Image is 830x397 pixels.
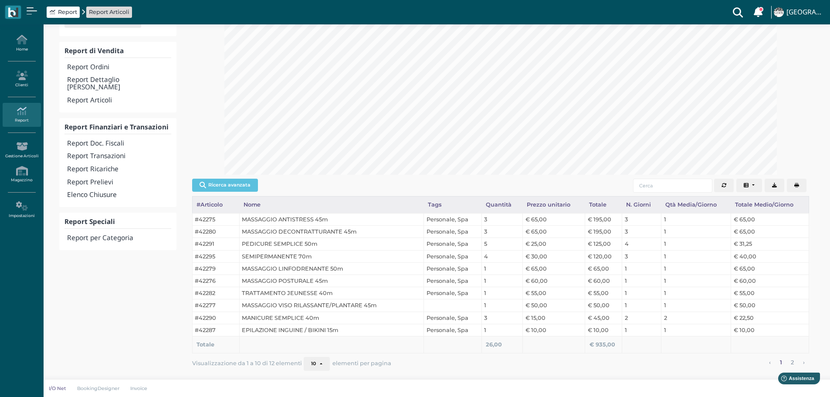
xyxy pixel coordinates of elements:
td: Personale, Spa [423,214,481,226]
td: € 60,00 [731,275,809,287]
div: Totale Medio/Giorno [731,197,809,213]
td: € 65,00 [522,214,585,226]
td: #42282 [192,287,239,299]
td: Personale, Spa [423,238,481,250]
div: N. Giorni [622,197,661,213]
td: 3 [622,226,661,238]
td: € 65,00 [585,262,622,275]
input: Cerca [633,179,712,193]
iframe: Help widget launcher [768,370,823,390]
td: EPILAZIONE INGUINE / BIKINI 15m [239,324,423,336]
td: € 55,00 [585,287,622,299]
td: € 25,00 [522,238,585,250]
h4: Elenco Chiusure [67,191,171,199]
td: 3 [481,226,522,238]
td: 3 [622,250,661,262]
td: 3 [622,214,661,226]
td: #42277 [192,299,239,312]
td: € 120,00 [585,250,622,262]
span: Assistenza [26,7,58,14]
a: alla pagina 1 [777,357,785,368]
h4: Report Ordini [67,64,171,71]
td: #42279 [192,262,239,275]
td: #42295 [192,250,239,262]
td: 1 [622,324,661,336]
td: 1 [481,299,522,312]
td: 1 [481,262,522,275]
td: € 55,00 [731,287,809,299]
td: 1 [661,275,731,287]
td: Personale, Spa [423,226,481,238]
td: 1 [661,287,731,299]
td: 1 [661,238,731,250]
td: SEMIPERMANENTE 70m [239,250,423,262]
td: 5 [481,238,522,250]
div: 26,00 [486,340,518,349]
td: MASSAGGIO VISO RILASSANTE/PLANTARE 45m [239,299,423,312]
a: Clienti [3,67,41,91]
td: #42276 [192,275,239,287]
td: MASSAGGIO POSTURALE 45m [239,275,423,287]
td: 4 [481,250,522,262]
td: € 50,00 [522,299,585,312]
a: Home [3,31,41,55]
div: Prezzo unitario [522,197,585,213]
td: 4 [622,238,661,250]
h4: Report Ricariche [67,166,171,173]
td: MANICURE SEMPLICE 40m [239,312,423,324]
td: #42280 [192,226,239,238]
button: Columns [736,179,762,193]
td: € 10,00 [585,324,622,336]
a: BookingDesigner [71,385,125,392]
button: 10 [304,357,330,371]
td: MASSAGGIO DECONTRATTURANTE 45m [239,226,423,238]
div: Colonne [736,179,765,193]
td: € 15,00 [522,312,585,324]
td: € 55,00 [522,287,585,299]
h4: Report per Categoria [67,234,171,242]
td: € 10,00 [731,324,809,336]
td: € 50,00 [731,299,809,312]
a: Report Articoli [89,8,129,16]
td: 1 [481,275,522,287]
a: Impostazioni [3,198,41,222]
td: € 22,50 [731,312,809,324]
span: Report [58,8,77,16]
h4: Report Doc. Fiscali [67,140,171,147]
td: € 60,00 [522,275,585,287]
td: € 30,00 [522,250,585,262]
div: elementi per pagina [304,357,391,371]
td: MASSAGGIO ANTISTRESS 45m [239,214,423,226]
a: pagina precedente [766,357,774,368]
a: Magazzino [3,163,41,187]
td: 1 [622,287,661,299]
a: pagina successiva [800,357,807,368]
td: 1 [622,299,661,312]
b: Report Finanziari e Transazioni [64,122,169,132]
td: € 31,25 [731,238,809,250]
td: 3 [481,312,522,324]
h4: [GEOGRAPHIC_DATA] [786,9,825,16]
td: 1 [661,250,731,262]
img: logo [8,7,18,17]
h4: Report Transazioni [67,153,171,160]
td: 1 [622,275,661,287]
td: 2 [661,312,731,324]
td: 1 [481,287,522,299]
h4: Report Dettaglio [PERSON_NAME] [67,76,171,91]
div: € 935,00 [589,340,618,349]
div: Totale [196,340,235,349]
td: € 195,00 [585,214,622,226]
td: € 65,00 [522,262,585,275]
td: € 65,00 [731,214,809,226]
td: 1 [661,226,731,238]
td: #42287 [192,324,239,336]
td: TRATTAMENTO JEUNESSE 40m [239,287,423,299]
td: #42275 [192,214,239,226]
td: € 65,00 [731,226,809,238]
td: € 45,00 [585,312,622,324]
a: ... [GEOGRAPHIC_DATA] [772,2,825,23]
td: Personale, Spa [423,275,481,287]
a: Invoice [125,385,153,392]
a: alla pagina 2 [788,357,797,368]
